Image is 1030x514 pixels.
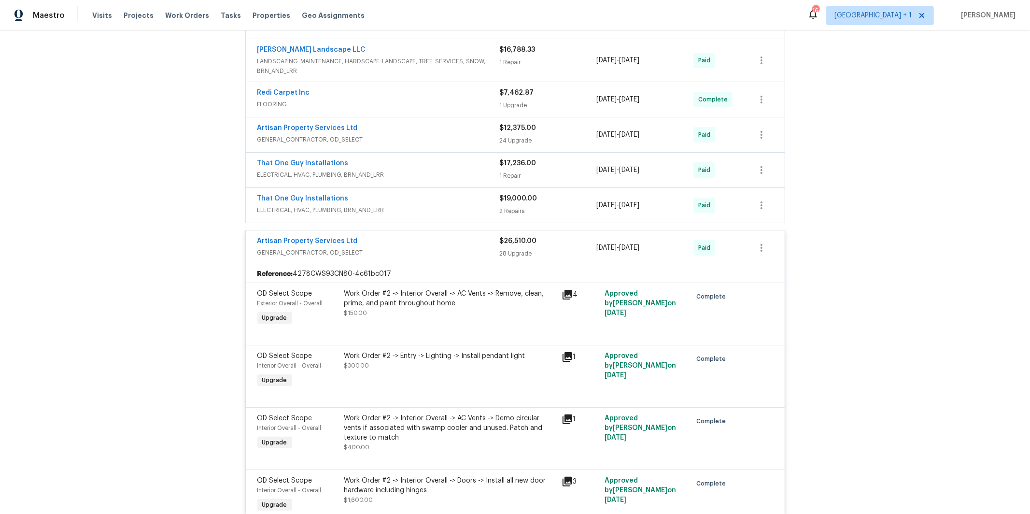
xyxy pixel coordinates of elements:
span: Paid [698,130,714,140]
span: $7,462.87 [500,89,534,96]
a: That One Guy Installations [257,195,349,202]
span: Interior Overall - Overall [257,425,322,431]
span: Work Orders [165,11,209,20]
div: 1 Repair [500,171,597,181]
a: Artisan Property Services Ltd [257,125,358,131]
span: GENERAL_CONTRACTOR, OD_SELECT [257,135,500,144]
a: Redi Carpet Inc [257,89,310,96]
span: Complete [696,479,730,488]
div: 1 Upgrade [500,100,597,110]
span: Projects [124,11,154,20]
div: Work Order #2 -> Interior Overall -> AC Vents -> Remove, clean, prime, and paint throughout home [344,289,556,308]
span: Complete [696,292,730,301]
span: Complete [698,95,732,104]
a: That One Guy Installations [257,160,349,167]
a: Artisan Property Services Ltd [257,238,358,244]
span: Upgrade [258,375,291,385]
div: 1 Repair [500,57,597,67]
span: Properties [253,11,290,20]
span: Paid [698,56,714,65]
span: Paid [698,165,714,175]
span: FLOORING [257,100,500,109]
span: [DATE] [596,96,617,103]
span: ELECTRICAL, HVAC, PLUMBING, BRN_AND_LRR [257,205,500,215]
div: Work Order #2 -> Interior Overall -> AC Vents -> Demo circular vents if associated with swamp coo... [344,414,556,443]
span: [DATE] [619,244,639,251]
span: $400.00 [344,444,370,450]
div: 3 [562,476,599,487]
span: $150.00 [344,310,367,316]
span: [GEOGRAPHIC_DATA] + 1 [834,11,912,20]
span: OD Select Scope [257,290,312,297]
b: Reference: [257,269,293,279]
span: [DATE] [605,310,626,316]
span: ELECTRICAL, HVAC, PLUMBING, BRN_AND_LRR [257,170,500,180]
span: Interior Overall - Overall [257,487,322,493]
span: Geo Assignments [302,11,365,20]
span: [DATE] [596,167,617,173]
span: [DATE] [605,434,626,441]
span: - [596,95,639,104]
span: [DATE] [596,131,617,138]
span: $19,000.00 [500,195,537,202]
div: 4278CWS93CN80-4c61bc017 [246,265,785,283]
div: Work Order #2 -> Entry -> Lighting -> Install pendant light [344,351,556,361]
span: - [596,130,639,140]
div: 16 [812,6,819,15]
span: Approved by [PERSON_NAME] on [605,290,676,316]
span: LANDSCAPING_MAINTENANCE, HARDSCAPE_LANDSCAPE, TREE_SERVICES, SNOW, BRN_AND_LRR [257,57,500,76]
a: [PERSON_NAME] Landscape LLC [257,46,366,53]
span: [DATE] [619,131,639,138]
span: GENERAL_CONTRACTOR, OD_SELECT [257,248,500,257]
span: [PERSON_NAME] [957,11,1016,20]
span: - [596,200,639,210]
span: - [596,165,639,175]
span: Complete [696,354,730,364]
span: $12,375.00 [500,125,536,131]
span: Upgrade [258,438,291,447]
span: [DATE] [605,372,626,379]
span: Approved by [PERSON_NAME] on [605,415,676,441]
span: Upgrade [258,313,291,323]
span: Paid [698,243,714,253]
span: [DATE] [596,57,617,64]
span: Paid [698,200,714,210]
span: OD Select Scope [257,415,312,422]
span: $300.00 [344,363,369,369]
span: [DATE] [619,57,639,64]
span: Approved by [PERSON_NAME] on [605,477,676,503]
span: OD Select Scope [257,477,312,484]
span: [DATE] [619,167,639,173]
span: Maestro [33,11,65,20]
div: 28 Upgrade [500,249,597,258]
span: Visits [92,11,112,20]
span: $17,236.00 [500,160,536,167]
span: Interior Overall - Overall [257,363,322,369]
span: - [596,243,639,253]
span: [DATE] [596,244,617,251]
span: Complete [696,416,730,426]
div: Work Order #2 -> Interior Overall -> Doors -> Install all new door hardware including hinges [344,476,556,495]
span: OD Select Scope [257,353,312,359]
span: Tasks [221,12,241,19]
div: 1 [562,351,599,363]
span: $16,788.33 [500,46,536,53]
span: [DATE] [596,202,617,209]
span: [DATE] [619,202,639,209]
div: 1 [562,414,599,425]
span: Approved by [PERSON_NAME] on [605,353,676,379]
span: [DATE] [605,497,626,503]
div: 24 Upgrade [500,136,597,145]
span: Exterior Overall - Overall [257,300,323,306]
div: 4 [562,289,599,300]
span: - [596,56,639,65]
span: [DATE] [619,96,639,103]
span: $1,600.00 [344,497,373,503]
span: Upgrade [258,500,291,510]
div: 2 Repairs [500,206,597,216]
span: $26,510.00 [500,238,537,244]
